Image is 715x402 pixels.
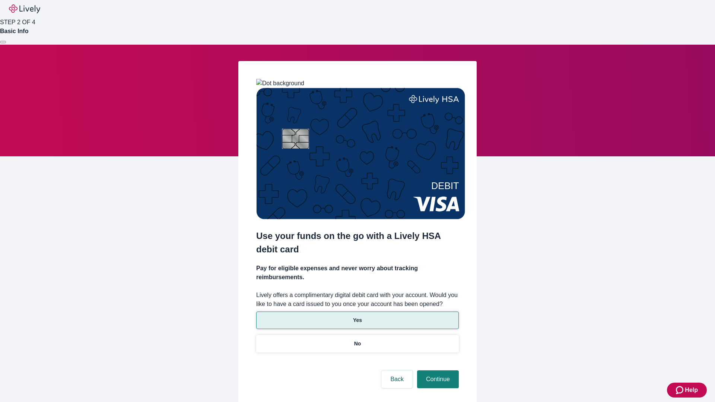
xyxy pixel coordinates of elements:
[354,340,361,348] p: No
[256,264,459,282] h4: Pay for eligible expenses and never worry about tracking reimbursements.
[256,79,304,88] img: Dot background
[417,370,459,388] button: Continue
[256,335,459,352] button: No
[9,4,40,13] img: Lively
[256,312,459,329] button: Yes
[685,386,698,395] span: Help
[353,316,362,324] p: Yes
[667,383,707,398] button: Zendesk support iconHelp
[676,386,685,395] svg: Zendesk support icon
[256,291,459,309] label: Lively offers a complimentary digital debit card with your account. Would you like to have a card...
[256,88,465,219] img: Debit card
[256,229,459,256] h2: Use your funds on the go with a Lively HSA debit card
[381,370,413,388] button: Back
